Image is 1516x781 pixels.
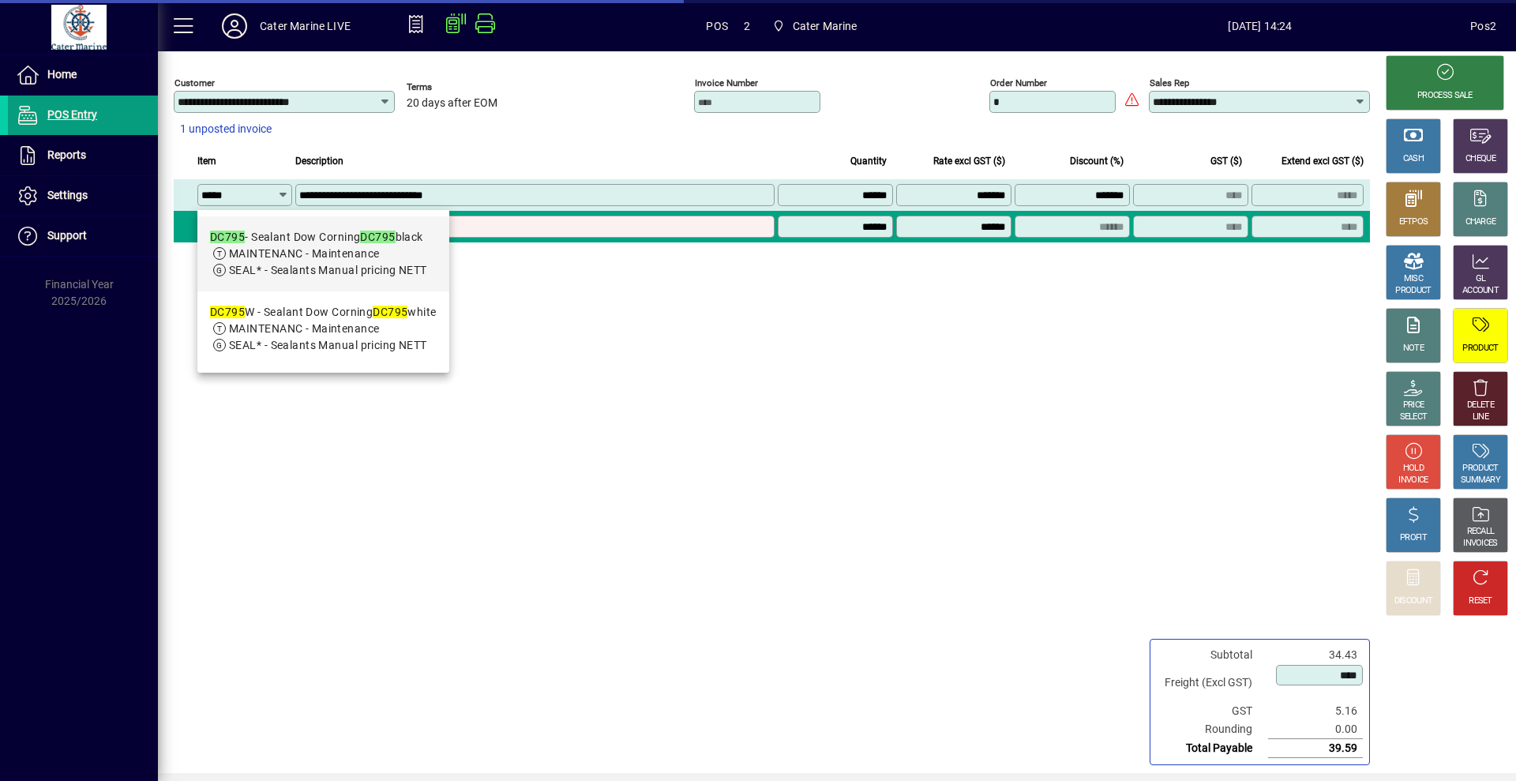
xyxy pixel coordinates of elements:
[1462,463,1498,475] div: PRODUCT
[1462,285,1499,297] div: ACCOUNT
[1070,152,1124,170] span: Discount (%)
[229,247,380,260] span: MAINTENANC - Maintenance
[210,231,245,243] em: DC795
[47,229,87,242] span: Support
[8,216,158,256] a: Support
[1470,13,1496,39] div: Pos2
[209,12,260,40] button: Profile
[1461,475,1500,486] div: SUMMARY
[47,108,97,121] span: POS Entry
[744,13,750,39] span: 2
[1157,702,1268,720] td: GST
[1050,13,1471,39] span: [DATE] 14:24
[229,264,427,276] span: SEAL* - Sealants Manual pricing NETT
[706,13,728,39] span: POS
[1157,664,1268,702] td: Freight (Excl GST)
[850,152,887,170] span: Quantity
[1403,400,1424,411] div: PRICE
[47,68,77,81] span: Home
[210,304,437,321] div: W - Sealant Dow Corning white
[197,152,216,170] span: Item
[1467,400,1494,411] div: DELETE
[260,13,351,39] div: Cater Marine LIVE
[1268,739,1363,758] td: 39.59
[47,189,88,201] span: Settings
[1417,90,1473,102] div: PROCESS SALE
[8,176,158,216] a: Settings
[1404,273,1423,285] div: MISC
[766,12,864,40] span: Cater Marine
[407,82,501,92] span: Terms
[1395,285,1431,297] div: PRODUCT
[1394,595,1432,607] div: DISCOUNT
[197,291,449,366] mat-option: DC795W - Sealant Dow Corning DC795 white
[1465,216,1496,228] div: CHARGE
[933,152,1005,170] span: Rate excl GST ($)
[1399,216,1428,228] div: EFTPOS
[1465,153,1495,165] div: CHEQUE
[47,148,86,161] span: Reports
[1150,77,1189,88] mat-label: Sales rep
[1473,411,1488,423] div: LINE
[229,322,380,335] span: MAINTENANC - Maintenance
[1268,702,1363,720] td: 5.16
[373,306,407,318] em: DC795
[990,77,1047,88] mat-label: Order number
[1403,153,1424,165] div: CASH
[210,306,245,318] em: DC795
[1400,532,1427,544] div: PROFIT
[1210,152,1242,170] span: GST ($)
[1462,343,1498,355] div: PRODUCT
[180,121,272,137] span: 1 unposted invoice
[174,115,278,144] button: 1 unposted invoice
[1403,343,1424,355] div: NOTE
[210,229,427,246] div: - Sealant Dow Corning black
[174,77,215,88] mat-label: Customer
[1281,152,1364,170] span: Extend excl GST ($)
[1469,595,1492,607] div: RESET
[229,339,427,351] span: SEAL* - Sealants Manual pricing NETT
[793,13,857,39] span: Cater Marine
[695,77,758,88] mat-label: Invoice number
[1398,475,1428,486] div: INVOICE
[360,231,395,243] em: DC795
[1268,720,1363,739] td: 0.00
[1268,646,1363,664] td: 34.43
[1157,720,1268,739] td: Rounding
[407,97,497,110] span: 20 days after EOM
[197,216,449,291] mat-option: DC795 - Sealant Dow Corning DC795 black
[1463,538,1497,550] div: INVOICES
[1157,739,1268,758] td: Total Payable
[8,136,158,175] a: Reports
[1467,526,1495,538] div: RECALL
[1157,646,1268,664] td: Subtotal
[295,152,343,170] span: Description
[1403,463,1424,475] div: HOLD
[1400,411,1428,423] div: SELECT
[1476,273,1486,285] div: GL
[8,55,158,95] a: Home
